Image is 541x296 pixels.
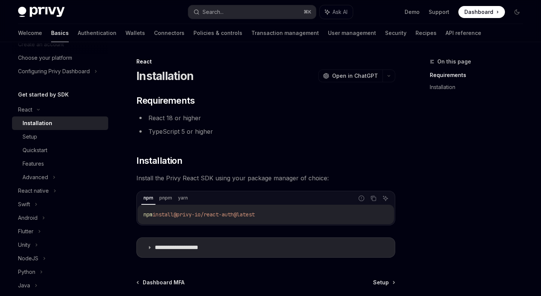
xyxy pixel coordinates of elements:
span: Open in ChatGPT [332,72,378,80]
a: Recipes [416,24,437,42]
div: npm [141,193,156,202]
div: Swift [18,200,30,209]
div: Features [23,159,44,168]
div: Python [18,267,35,276]
div: Unity [18,240,30,249]
span: Dashboard [464,8,493,16]
div: Flutter [18,227,33,236]
div: Quickstart [23,146,47,155]
a: Welcome [18,24,42,42]
img: dark logo [18,7,65,17]
a: Setup [12,130,108,143]
a: Connectors [154,24,184,42]
h1: Installation [136,69,193,83]
li: TypeScript 5 or higher [136,126,395,137]
div: Configuring Privy Dashboard [18,67,90,76]
div: NodeJS [18,254,38,263]
button: Ask AI [320,5,353,19]
div: Installation [23,119,52,128]
a: Authentication [78,24,116,42]
div: Android [18,213,38,222]
a: Basics [51,24,69,42]
span: Install the Privy React SDK using your package manager of choice: [136,173,395,183]
a: Features [12,157,108,171]
div: React [136,58,395,65]
div: Java [18,281,30,290]
a: Transaction management [251,24,319,42]
a: Dashboard MFA [137,279,184,286]
a: Support [429,8,449,16]
h5: Get started by SDK [18,90,69,99]
div: Advanced [23,173,48,182]
span: Ask AI [332,8,348,16]
button: Open in ChatGPT [318,69,382,82]
a: Demo [405,8,420,16]
div: React [18,105,32,114]
a: Policies & controls [193,24,242,42]
a: Security [385,24,407,42]
span: Installation [136,155,182,167]
span: On this page [437,57,471,66]
a: Dashboard [458,6,505,18]
span: Setup [373,279,389,286]
span: Dashboard MFA [143,279,184,286]
div: React native [18,186,49,195]
li: React 18 or higher [136,113,395,123]
button: Copy the contents from the code block [369,193,378,203]
span: npm [144,211,153,218]
span: Requirements [136,95,195,107]
a: User management [328,24,376,42]
a: Installation [12,116,108,130]
button: Search...⌘K [188,5,316,19]
div: Choose your platform [18,53,72,62]
a: Wallets [125,24,145,42]
div: Setup [23,132,37,141]
span: ⌘ K [304,9,311,15]
a: API reference [446,24,481,42]
a: Requirements [430,69,529,81]
div: Search... [202,8,224,17]
a: Setup [373,279,394,286]
a: Choose your platform [12,51,108,65]
span: @privy-io/react-auth@latest [174,211,255,218]
button: Report incorrect code [357,193,366,203]
div: pnpm [157,193,174,202]
div: yarn [176,193,190,202]
a: Installation [430,81,529,93]
span: install [153,211,174,218]
button: Toggle dark mode [511,6,523,18]
button: Ask AI [381,193,390,203]
a: Quickstart [12,143,108,157]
